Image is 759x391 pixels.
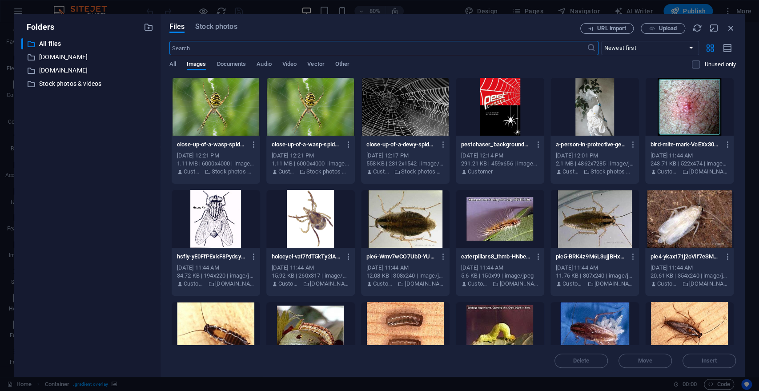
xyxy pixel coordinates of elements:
[272,280,349,288] div: By: Customer | Folder: pestchaser.com.au
[217,59,246,71] span: Documents
[657,280,679,288] p: Customer
[184,168,202,176] p: Customer
[468,168,493,176] p: Customer
[366,272,444,280] div: 12.08 KB | 308x240 | image/jpeg
[177,253,247,261] p: hsfly-yE0FfPExkF8PydsytWZkfg.jpg
[461,253,531,261] p: caterpillars8_thmb-HNbe6QrP-HOyUeHHfSIwaw.jpg
[366,168,444,176] div: By: Customer | Folder: Stock photos & videos
[461,160,539,168] div: 291.21 KB | 459x656 | image/png
[659,26,677,31] span: Upload
[461,280,539,288] div: By: Customer | Folder: pestchaser.com.au
[461,264,539,272] div: [DATE] 11:44 AM
[215,280,255,288] p: [DOMAIN_NAME]
[212,168,255,176] p: Stock photos & videos
[169,21,185,32] span: Files
[651,280,728,288] div: By: Customer | Folder: pestchaser.com.au
[278,168,297,176] p: Customer
[689,168,728,176] p: [DOMAIN_NAME]
[184,280,206,288] p: Customer
[597,26,626,31] span: URL import
[556,141,626,149] p: a-person-in-protective-gear-uses-a-sprayer-for-indoor-disinfection-_VhA55ouNYJFrVxWOJxSbQ.jpeg
[373,280,395,288] p: Customer
[272,264,349,272] div: [DATE] 11:44 AM
[21,65,153,76] div: [DOMAIN_NAME]
[272,141,341,149] p: close-up-of-a-wasp-spider-on-its-web-in-nature-showcasing-intricate-patterns-and-details-VhzHp266...
[401,168,444,176] p: Stock photos & videos
[177,264,255,272] div: [DATE] 11:44 AM
[556,280,634,288] div: By: Customer | Folder: pestchaser.com.au
[187,59,206,71] span: Images
[580,23,634,34] button: URL import
[21,78,153,89] div: Stock photos & videos
[306,168,349,176] p: Stock photos & videos
[562,280,585,288] p: Customer
[562,168,581,176] p: Customer
[39,39,137,49] p: All files
[39,52,137,62] p: [DOMAIN_NAME]
[21,38,23,49] div: ​
[335,59,349,71] span: Other
[310,280,349,288] p: [DOMAIN_NAME]
[282,59,297,71] span: Video
[177,152,255,160] div: [DATE] 12:21 PM
[177,141,247,149] p: close-up-of-a-wasp-spider-on-its-web-in-nature-showcasing-intricate-patterns-and-details-UBF_g2bi...
[39,65,137,76] p: [DOMAIN_NAME]
[590,168,634,176] p: Stock photos & videos
[651,152,728,160] div: [DATE] 11:44 AM
[556,264,634,272] div: [DATE] 11:44 AM
[405,280,444,288] p: [DOMAIN_NAME]
[657,168,679,176] p: Customer
[461,272,539,280] div: 5.6 KB | 150x99 | image/jpeg
[651,168,728,176] div: By: Customer | Folder: pestchaser.com.au
[144,22,153,32] i: Create new folder
[366,280,444,288] div: By: Customer | Folder: pestchaser.com.au
[366,160,444,168] div: 558 KB | 2312x1542 | image/jpeg
[651,141,720,149] p: bird-mite-mark-VcEXx30_4lm2ifdFCoCEIw.jpg
[651,264,728,272] div: [DATE] 11:44 AM
[726,23,736,33] i: Close
[366,264,444,272] div: [DATE] 11:44 AM
[21,21,54,33] p: Folders
[307,59,325,71] span: Vector
[556,152,634,160] div: [DATE] 12:01 PM
[556,160,634,168] div: 2.1 MB | 4862x7285 | image/jpeg
[177,280,255,288] div: By: Customer | Folder: pestchaser.com.au
[195,21,237,32] span: Stock photos
[556,168,634,176] div: By: Customer | Folder: Stock photos & videos
[278,280,301,288] p: Customer
[641,23,685,34] button: Upload
[594,280,634,288] p: [DOMAIN_NAME]
[651,160,728,168] div: 243.71 KB | 522x474 | image/jpeg
[177,272,255,280] div: 34.72 KB | 194x220 | image/jpeg
[177,160,255,168] div: 1.11 MB | 6000x4000 | image/jpeg
[272,160,349,168] div: 1.11 MB | 6000x4000 | image/jpeg
[272,272,349,280] div: 15.92 KB | 260x317 | image/gif
[366,141,436,149] p: close-up-of-a-dewy-spider-web-showcasing-intricate-patterns-in-a-black-and-white-photograph-CFi_M...
[556,253,626,261] p: pic5-BRK4z9M6L3ujjBHx5yDHcg.jpg
[272,152,349,160] div: [DATE] 12:21 PM
[704,60,736,69] p: Displays only files that are not in use on the website. Files added during this session can still...
[468,280,490,288] p: Customer
[39,79,137,89] p: Stock photos & videos
[692,23,702,33] i: Reload
[366,152,444,160] div: [DATE] 12:17 PM
[709,23,719,33] i: Minimize
[366,253,436,261] p: pic6-Wmv7wCO7UbD-YU7znXG34w.jpg
[651,253,720,261] p: pic4-ykaxt71j2oVif7eSM97WmA.jpg
[169,59,176,71] span: All
[373,168,392,176] p: Customer
[169,41,587,55] input: Search
[461,152,539,160] div: [DATE] 12:14 PM
[499,280,539,288] p: [DOMAIN_NAME]
[556,272,634,280] div: 11.76 KB | 307x240 | image/jpeg
[461,141,531,149] p: pestchaser_background_web-5vsrXk_fBcoLx0wG7zki2w.png
[689,280,728,288] p: [DOMAIN_NAME]
[257,59,271,71] span: Audio
[272,253,341,261] p: holocycl-vat7fdT5kTy2lApxQdg9jg.gif
[21,52,153,63] div: [DOMAIN_NAME]
[651,272,728,280] div: 20.61 KB | 354x240 | image/jpeg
